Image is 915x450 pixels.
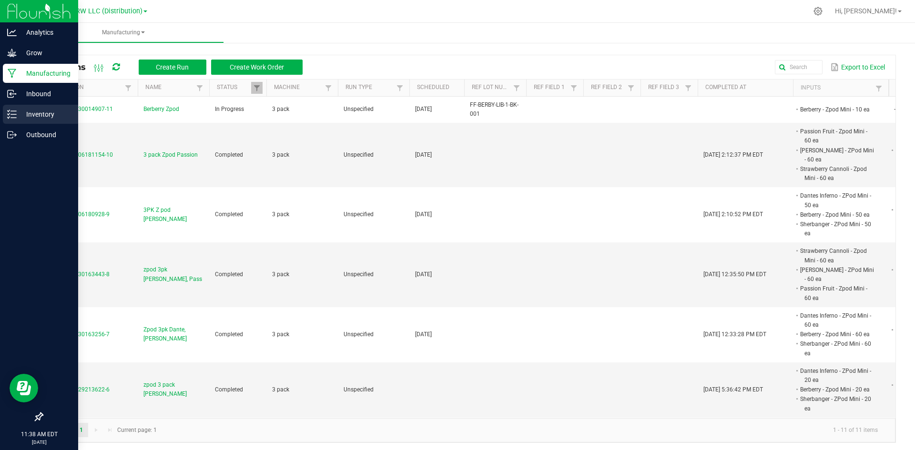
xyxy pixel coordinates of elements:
[143,265,203,283] span: zpod 3pk [PERSON_NAME], Pass
[417,84,460,91] a: ScheduledSortable
[799,311,874,330] li: Dantes Inferno - ZPod Mini - 60 ea
[272,151,289,158] span: 3 pack
[143,380,203,399] span: zpod 3 pack [PERSON_NAME]
[799,265,874,284] li: [PERSON_NAME] - ZPod Mini - 60 ea
[799,385,874,394] li: Berberry - Zpod Mini - 20 ea
[48,331,110,338] span: MP-20250730163256-7
[344,151,374,158] span: Unspecified
[511,82,522,94] a: Filter
[139,60,206,75] button: Create Run
[272,211,289,218] span: 3 pack
[143,206,203,224] span: 3PK Z pod [PERSON_NAME]
[835,7,897,15] span: Hi, [PERSON_NAME]!
[7,130,17,140] inline-svg: Outbound
[799,164,874,183] li: Strawberry Cannoli - Zpod Mini - 60 ea
[215,331,243,338] span: Completed
[4,430,74,439] p: 11:38 AM EDT
[17,47,74,59] p: Grow
[799,146,874,164] li: [PERSON_NAME] - ZPod Mini - 60 ea
[48,106,113,112] span: MP-20250830014907-11
[323,82,334,94] a: Filter
[799,210,874,220] li: Berberry - Zpod Mini - 50 ea
[793,80,888,97] th: Inputs
[215,271,243,278] span: Completed
[48,151,113,158] span: MP-20250806181154-10
[648,84,682,91] a: Ref Field 3Sortable
[215,386,243,393] span: Completed
[251,82,263,94] a: Filter
[122,82,134,94] a: Filter
[274,84,322,91] a: MachineSortable
[344,106,374,112] span: Unspecified
[7,110,17,119] inline-svg: Inventory
[344,331,374,338] span: Unspecified
[23,29,224,37] span: Manufacturing
[217,84,251,91] a: StatusSortable
[703,331,766,338] span: [DATE] 12:33:28 PM EDT
[415,151,432,158] span: [DATE]
[48,386,110,393] span: MP-20250729213622-6
[230,63,284,71] span: Create Work Order
[873,82,884,94] a: Filter
[705,84,789,91] a: Completed AtSortable
[194,82,205,94] a: Filter
[272,386,289,393] span: 3 pack
[143,325,203,343] span: Zpod 3pk Dante, [PERSON_NAME]
[344,386,374,393] span: Unspecified
[48,271,110,278] span: MP-20250730163443-8
[344,211,374,218] span: Unspecified
[828,59,887,75] button: Export to Excel
[42,418,895,442] kendo-pager: Current page: 1
[272,331,289,338] span: 3 pack
[775,60,823,74] input: Search
[799,394,874,413] li: Sherbanger - ZPod Mini - 20 ea
[799,246,874,265] li: Strawberry Cannoli - Zpod Mini - 60 ea
[534,84,568,91] a: Ref Field 1Sortable
[591,84,625,91] a: Ref Field 2Sortable
[799,105,874,114] li: Berberry - Zpod Mini - 10 ea
[17,88,74,100] p: Inbound
[344,271,374,278] span: Unspecified
[17,109,74,120] p: Inventory
[4,439,74,446] p: [DATE]
[143,105,179,114] span: Berberry Zpod
[156,63,189,71] span: Create Run
[145,84,193,91] a: NameSortable
[215,211,243,218] span: Completed
[472,84,510,91] a: Ref Lot NumberSortable
[415,331,432,338] span: [DATE]
[703,386,763,393] span: [DATE] 5:36:42 PM EDT
[272,271,289,278] span: 3 pack
[17,27,74,38] p: Analytics
[703,271,766,278] span: [DATE] 12:35:50 PM EDT
[682,82,694,94] a: Filter
[625,82,637,94] a: Filter
[799,330,874,339] li: Berberry - Zpod Mini - 60 ea
[10,374,38,402] iframe: Resource center
[346,84,394,91] a: Run TypeSortable
[799,284,874,302] li: Passion Fruit - Zpod Mini - 60 ea
[470,101,518,117] span: FF-BERBY-LIB-1-BK-001
[7,89,17,99] inline-svg: Inbound
[215,151,243,158] span: Completed
[703,151,763,158] span: [DATE] 2:12:37 PM EDT
[703,211,763,218] span: [DATE] 2:10:52 PM EDT
[143,150,198,160] span: 3 pack Zpod Passion
[799,366,874,385] li: Dantes Inferno - ZPod Mini - 20 ea
[394,82,406,94] a: Filter
[568,82,579,94] a: Filter
[272,106,289,112] span: 3 pack
[211,60,303,75] button: Create Work Order
[799,191,874,210] li: Dantes Inferno - ZPod Mini - 50 ea
[7,28,17,37] inline-svg: Analytics
[799,339,874,358] li: Sherbanger - ZPod Mini - 60 ea
[812,7,824,16] div: Manage settings
[48,7,142,15] span: ZIZ NY GRW LLC (Distribution)
[48,211,110,218] span: MP-20250806180928-9
[799,220,874,238] li: Sherbanger - ZPod Mini - 50 ea
[415,211,432,218] span: [DATE]
[163,422,885,438] kendo-pager-info: 1 - 11 of 11 items
[415,106,432,112] span: [DATE]
[50,59,310,75] div: All Runs
[50,84,122,91] a: ExtractionSortable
